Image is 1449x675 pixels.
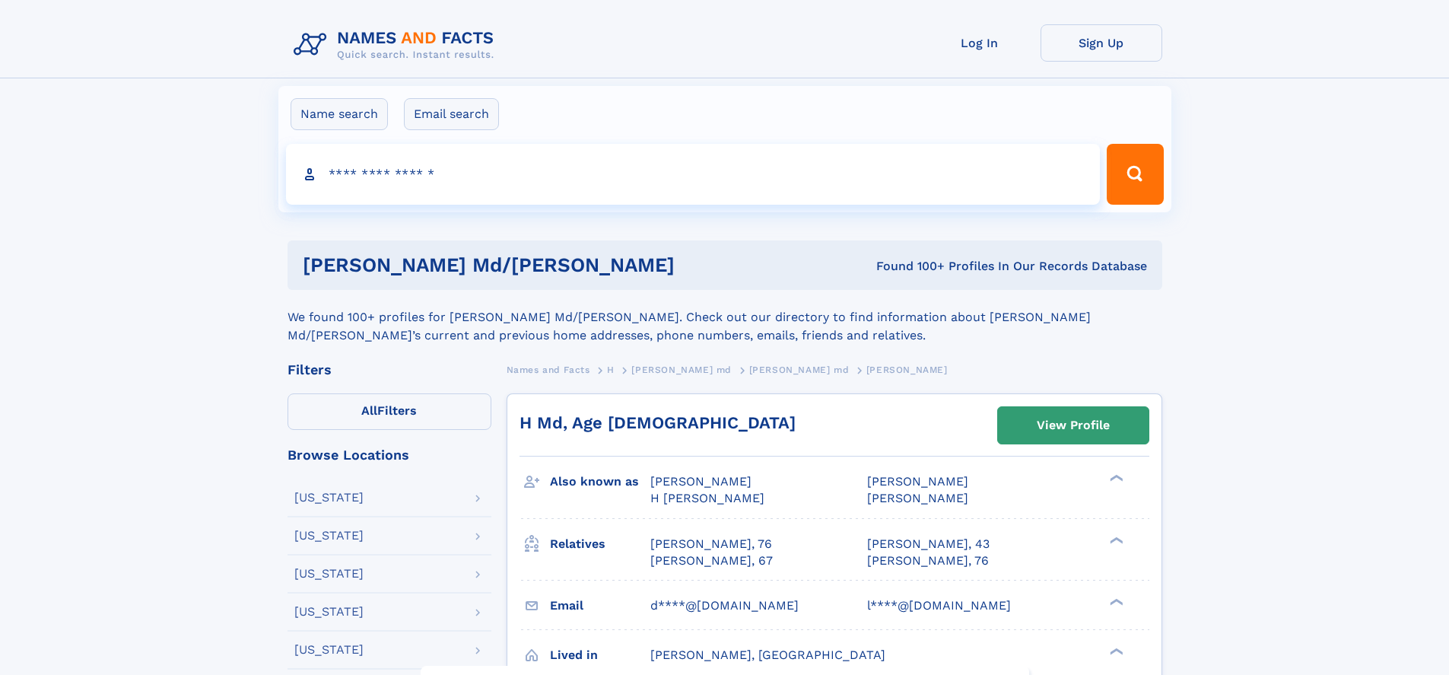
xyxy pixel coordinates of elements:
[631,360,732,379] a: [PERSON_NAME] md
[550,531,650,557] h3: Relatives
[404,98,499,130] label: Email search
[1106,535,1124,545] div: ❯
[1037,408,1110,443] div: View Profile
[294,606,364,618] div: [US_STATE]
[294,530,364,542] div: [US_STATE]
[520,413,796,432] a: H Md, Age [DEMOGRAPHIC_DATA]
[650,648,885,662] span: [PERSON_NAME], [GEOGRAPHIC_DATA]
[867,552,989,569] a: [PERSON_NAME], 76
[550,593,650,619] h3: Email
[866,365,948,375] span: [PERSON_NAME]
[998,407,1149,444] a: View Profile
[650,474,752,489] span: [PERSON_NAME]
[867,491,968,505] span: [PERSON_NAME]
[286,144,1101,205] input: search input
[650,491,764,505] span: H [PERSON_NAME]
[1107,144,1163,205] button: Search Button
[550,469,650,495] h3: Also known as
[1106,646,1124,656] div: ❯
[631,365,732,375] span: [PERSON_NAME] md
[288,363,491,377] div: Filters
[291,98,388,130] label: Name search
[919,24,1041,62] a: Log In
[607,360,615,379] a: H
[867,536,990,552] a: [PERSON_NAME], 43
[1106,597,1124,607] div: ❯
[749,365,850,375] span: [PERSON_NAME] md
[749,360,850,379] a: [PERSON_NAME] md
[288,393,491,430] label: Filters
[303,256,776,275] h1: [PERSON_NAME] Md/[PERSON_NAME]
[1106,473,1124,483] div: ❯
[288,448,491,462] div: Browse Locations
[867,474,968,489] span: [PERSON_NAME]
[607,365,615,375] span: H
[550,642,650,668] h3: Lived in
[650,536,772,552] a: [PERSON_NAME], 76
[288,24,507,65] img: Logo Names and Facts
[775,258,1147,275] div: Found 100+ Profiles In Our Records Database
[361,403,377,418] span: All
[294,492,364,504] div: [US_STATE]
[1041,24,1162,62] a: Sign Up
[294,568,364,580] div: [US_STATE]
[507,360,590,379] a: Names and Facts
[288,290,1162,345] div: We found 100+ profiles for [PERSON_NAME] Md/[PERSON_NAME]. Check out our directory to find inform...
[650,552,773,569] a: [PERSON_NAME], 67
[294,644,364,656] div: [US_STATE]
